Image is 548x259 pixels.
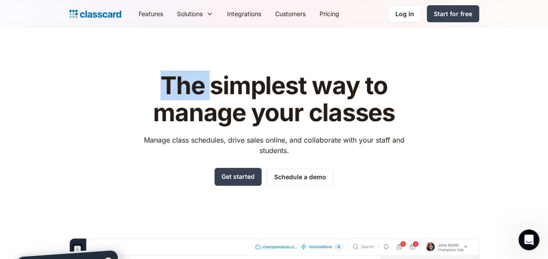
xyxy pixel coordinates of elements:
[69,8,121,20] a: home
[268,4,313,24] a: Customers
[518,229,539,250] iframe: Intercom live chat
[267,168,334,186] a: Schedule a demo
[170,4,220,24] div: Solutions
[313,4,346,24] a: Pricing
[427,5,479,22] a: Start for free
[177,9,203,18] div: Solutions
[214,168,262,186] a: Get started
[136,135,412,156] p: Manage class schedules, drive sales online, and collaborate with your staff and students.
[388,5,422,23] a: Log in
[395,9,414,18] div: Log in
[434,9,472,18] div: Start for free
[136,72,412,126] h1: The simplest way to manage your classes
[132,4,170,24] a: Features
[220,4,268,24] a: Integrations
